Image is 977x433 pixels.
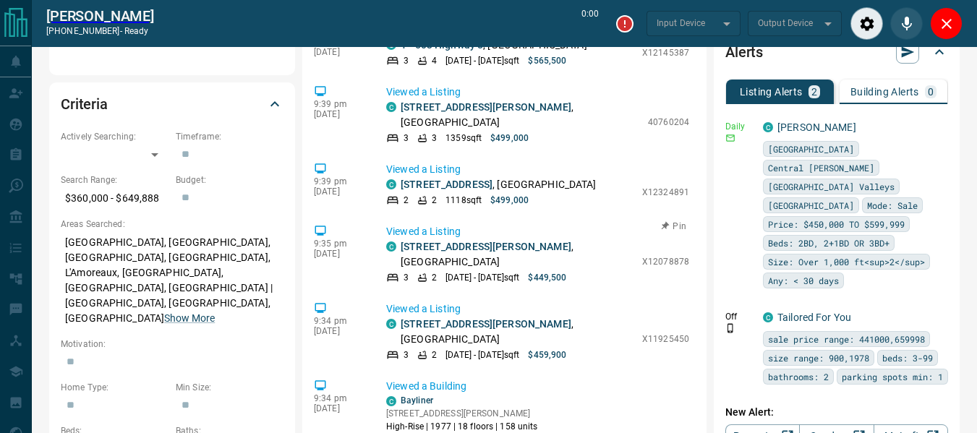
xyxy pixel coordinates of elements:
[528,271,566,284] p: $449,500
[401,241,571,252] a: [STREET_ADDRESS][PERSON_NAME]
[867,198,918,213] span: Mode: Sale
[386,179,396,189] div: condos.ca
[401,318,571,330] a: [STREET_ADDRESS][PERSON_NAME]
[46,25,154,38] p: [PHONE_NUMBER] -
[314,109,364,119] p: [DATE]
[768,351,869,365] span: size range: 900,1978
[725,323,735,333] svg: Push Notification Only
[642,186,689,199] p: X12324891
[61,130,168,143] p: Actively Searching:
[768,198,854,213] span: [GEOGRAPHIC_DATA]
[740,87,803,97] p: Listing Alerts
[386,396,396,406] div: condos.ca
[314,403,364,413] p: [DATE]
[725,120,754,133] p: Daily
[176,130,283,143] p: Timeframe:
[314,239,364,249] p: 9:35 pm
[850,87,919,97] p: Building Alerts
[404,54,409,67] p: 3
[386,319,396,329] div: condos.ca
[777,121,856,133] a: [PERSON_NAME]
[842,369,943,384] span: parking spots min: 1
[386,407,538,420] p: [STREET_ADDRESS][PERSON_NAME]
[490,132,529,145] p: $499,000
[61,93,108,116] h2: Criteria
[314,47,364,57] p: [DATE]
[725,405,948,420] p: New Alert:
[386,224,689,239] p: Viewed a Listing
[725,35,948,69] div: Alerts
[61,231,283,330] p: [GEOGRAPHIC_DATA], [GEOGRAPHIC_DATA], [GEOGRAPHIC_DATA], [GEOGRAPHIC_DATA], L'Amoreaux, [GEOGRAPH...
[314,99,364,109] p: 9:39 pm
[763,312,773,322] div: condos.ca
[445,194,482,207] p: 1118 sqft
[777,312,851,323] a: Tailored For You
[768,254,925,269] span: Size: Over 1,000 ft<sup>2</sup>
[404,194,409,207] p: 2
[386,241,396,252] div: condos.ca
[314,316,364,326] p: 9:34 pm
[386,85,689,100] p: Viewed a Listing
[528,54,566,67] p: $565,500
[314,176,364,187] p: 9:39 pm
[768,179,895,194] span: [GEOGRAPHIC_DATA] Valleys
[432,54,437,67] p: 4
[642,46,689,59] p: X12145387
[930,7,963,40] div: Close
[928,87,934,97] p: 0
[61,173,168,187] p: Search Range:
[642,255,689,268] p: X12078878
[581,7,599,40] p: 0:00
[61,187,168,210] p: $360,000 - $649,888
[725,310,754,323] p: Off
[401,395,433,406] a: Bayliner
[46,7,154,25] h2: [PERSON_NAME]
[401,177,597,192] p: , [GEOGRAPHIC_DATA]
[768,273,839,288] span: Any: < 30 days
[768,332,925,346] span: sale price range: 441000,659998
[314,249,364,259] p: [DATE]
[725,133,735,143] svg: Email
[642,333,689,346] p: X11925450
[176,381,283,394] p: Min Size:
[386,379,689,394] p: Viewed a Building
[445,348,519,361] p: [DATE] - [DATE] sqft
[61,87,283,121] div: Criteria
[314,326,364,336] p: [DATE]
[768,217,905,231] span: Price: $450,000 TO $599,999
[432,348,437,361] p: 2
[401,100,641,130] p: , [GEOGRAPHIC_DATA]
[445,132,482,145] p: 1359 sqft
[314,393,364,403] p: 9:34 pm
[404,271,409,284] p: 3
[763,122,773,132] div: condos.ca
[768,369,829,384] span: bathrooms: 2
[850,7,883,40] div: Audio Settings
[653,220,695,233] button: Pin
[401,317,635,347] p: , [GEOGRAPHIC_DATA]
[404,348,409,361] p: 3
[882,351,933,365] span: beds: 3-99
[768,160,874,175] span: Central [PERSON_NAME]
[386,301,689,317] p: Viewed a Listing
[124,26,149,36] span: ready
[176,173,283,187] p: Budget:
[490,194,529,207] p: $499,000
[725,40,763,64] h2: Alerts
[890,7,923,40] div: Mute
[445,271,519,284] p: [DATE] - [DATE] sqft
[811,87,817,97] p: 2
[648,116,689,129] p: 40760204
[401,239,635,270] p: , [GEOGRAPHIC_DATA]
[164,311,215,326] button: Show More
[61,338,283,351] p: Motivation:
[768,142,854,156] span: [GEOGRAPHIC_DATA]
[768,236,889,250] span: Beds: 2BD, 2+1BD OR 3BD+
[528,348,566,361] p: $459,900
[432,271,437,284] p: 2
[401,101,571,113] a: [STREET_ADDRESS][PERSON_NAME]
[61,381,168,394] p: Home Type:
[404,132,409,145] p: 3
[386,420,538,433] p: High-Rise | 1977 | 18 floors | 158 units
[432,132,437,145] p: 3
